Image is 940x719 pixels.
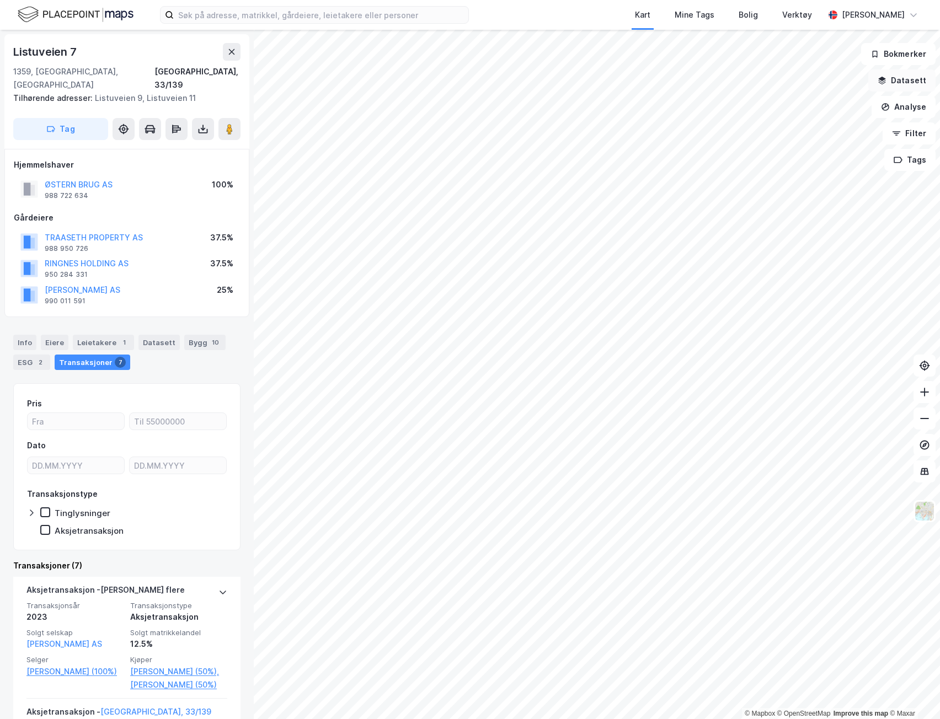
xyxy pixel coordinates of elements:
iframe: Chat Widget [885,666,940,719]
div: 2 [35,357,46,368]
a: [PERSON_NAME] AS [26,639,102,648]
div: 950 284 331 [45,270,88,279]
div: 10 [210,337,221,348]
div: 37.5% [210,257,233,270]
div: Aksjetransaksjon [55,525,124,536]
div: Hjemmelshaver [14,158,240,171]
span: Transaksjonsår [26,601,124,610]
div: Gårdeiere [14,211,240,224]
button: Filter [883,122,936,144]
button: Analyse [872,96,936,118]
div: [GEOGRAPHIC_DATA], 33/139 [154,65,241,92]
div: 12.5% [130,637,227,651]
div: Leietakere [73,335,134,350]
div: 1 [119,337,130,348]
div: Transaksjoner [55,355,130,370]
a: [PERSON_NAME] (50%) [130,678,227,691]
input: DD.MM.YYYY [130,457,226,474]
div: Mine Tags [675,8,714,22]
span: Solgt matrikkelandel [130,628,227,637]
div: Verktøy [782,8,812,22]
a: OpenStreetMap [777,710,831,717]
div: 2023 [26,610,124,624]
div: 37.5% [210,231,233,244]
button: Tags [884,149,936,171]
span: Tilhørende adresser: [13,93,95,103]
div: 7 [115,357,126,368]
div: Aksjetransaksjon [130,610,227,624]
div: Info [13,335,36,350]
div: Transaksjonstype [27,487,98,501]
div: [PERSON_NAME] [842,8,905,22]
div: 25% [217,283,233,297]
div: 988 722 634 [45,191,88,200]
a: [GEOGRAPHIC_DATA], 33/139 [100,707,211,716]
span: Transaksjonstype [130,601,227,610]
div: Transaksjoner (7) [13,559,241,572]
div: Listuveien 9, Listuveien 11 [13,92,232,105]
div: 988 950 726 [45,244,88,253]
input: Fra [28,413,124,430]
div: ESG [13,355,50,370]
div: Listuveien 7 [13,43,79,61]
div: Bygg [184,335,226,350]
input: Søk på adresse, matrikkel, gårdeiere, leietakere eller personer [174,7,468,23]
div: Pris [27,397,42,410]
a: Mapbox [745,710,775,717]
a: Improve this map [834,710,888,717]
div: 100% [212,178,233,191]
div: Kontrollprogram for chat [885,666,940,719]
div: Eiere [41,335,68,350]
div: Kart [635,8,650,22]
span: Selger [26,655,124,664]
span: Solgt selskap [26,628,124,637]
div: Dato [27,439,46,452]
a: [PERSON_NAME] (100%) [26,665,124,678]
button: Datasett [868,69,936,92]
img: Z [914,501,935,522]
div: 990 011 591 [45,297,86,305]
button: Tag [13,118,108,140]
a: [PERSON_NAME] (50%), [130,665,227,678]
div: Tinglysninger [55,508,110,518]
div: Bolig [739,8,758,22]
div: 1359, [GEOGRAPHIC_DATA], [GEOGRAPHIC_DATA] [13,65,154,92]
div: Aksjetransaksjon - [PERSON_NAME] flere [26,583,185,601]
input: Til 55000000 [130,413,226,430]
span: Kjøper [130,655,227,664]
button: Bokmerker [861,43,936,65]
img: logo.f888ab2527a4732fd821a326f86c7f29.svg [18,5,133,24]
input: DD.MM.YYYY [28,457,124,474]
div: Datasett [138,335,180,350]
